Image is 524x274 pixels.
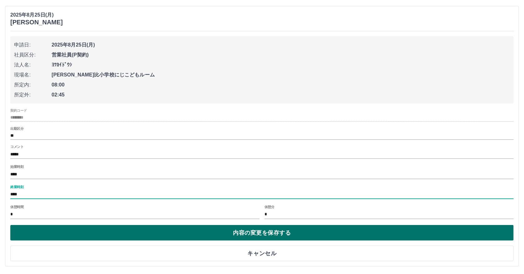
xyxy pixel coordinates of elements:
button: キャンセル [10,246,514,261]
span: 法人名: [14,61,52,69]
label: 契約コード [10,108,27,113]
span: 現場名: [14,71,52,79]
span: ﾖﾂｶｲﾄﾞｳｼ [52,61,510,69]
h3: [PERSON_NAME] [10,19,63,26]
label: 休憩時間 [10,204,23,209]
label: 始業時刻 [10,164,23,169]
span: 所定外: [14,91,52,99]
span: 社員区分: [14,51,52,59]
button: 内容の変更を保存する [10,225,514,241]
span: 02:45 [52,91,510,99]
span: [PERSON_NAME]比小学校にじこどもルーム [52,71,510,79]
span: 所定内: [14,81,52,89]
label: 出勤区分 [10,126,23,131]
label: コメント [10,144,23,149]
span: 08:00 [52,81,510,89]
span: 2025年8月25日(月) [52,41,510,49]
label: 休憩分 [265,204,275,209]
p: 2025年8月25日(月) [10,11,63,19]
span: 営業社員(P契約) [52,51,510,59]
span: 申請日: [14,41,52,49]
label: 終業時刻 [10,184,23,189]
